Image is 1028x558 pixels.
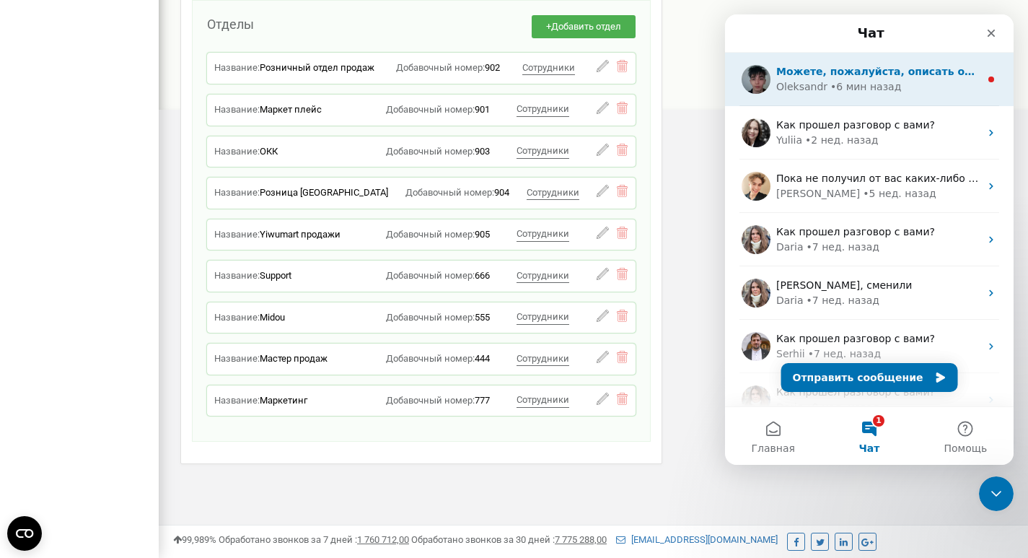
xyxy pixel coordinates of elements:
[517,394,569,405] span: Сотрудники
[260,312,285,323] span: Midou
[475,229,490,240] span: 905
[105,65,176,80] div: • 6 мин назад
[532,15,636,39] button: +Добавить отдел
[219,429,262,439] span: Помощь
[214,229,260,240] span: Название:
[485,62,500,73] span: 902
[17,157,45,186] img: Profile image for Volodymyr
[207,17,254,32] span: Отделы
[51,212,210,223] span: Как прошел разговор с вами?
[396,62,485,73] span: Добавочный номер:
[51,265,187,276] span: [PERSON_NAME], сменили
[260,270,291,281] span: Support
[193,393,289,450] button: Помощь
[386,312,475,323] span: Добавочный номер:
[82,225,154,240] div: • 7 нед. назад
[260,187,388,198] span: Розница [GEOGRAPHIC_DATA]
[411,534,607,545] span: Обработано звонков за 30 дней :
[51,158,853,170] span: Пока не получил от вас каких-либо вопросов В случае возникновения вопросов — обращайтесь, всегда ...
[357,534,409,545] u: 1 760 712,00
[51,65,102,80] div: Oleksandr
[51,318,210,330] span: Как прошел разговор с вами?
[51,172,135,187] div: [PERSON_NAME]
[214,146,260,157] span: Название:
[17,318,45,346] img: Profile image for Serhii
[616,534,778,545] a: [EMAIL_ADDRESS][DOMAIN_NAME]
[386,229,475,240] span: Добавочный номер:
[475,312,490,323] span: 555
[475,104,490,115] span: 901
[527,187,579,198] span: Сотрудники
[551,21,621,32] span: Добавить отдел
[17,371,45,400] img: Profile image for Daria
[51,279,79,294] div: Daria
[214,395,260,406] span: Название:
[96,393,192,450] button: Чат
[173,534,216,545] span: 99,989%
[7,516,42,551] button: Open CMP widget
[82,279,154,294] div: • 7 нед. назад
[475,353,490,364] span: 444
[214,312,260,323] span: Название:
[260,104,322,115] span: Маркет плейс
[260,229,341,240] span: Yiwumart продажи
[517,311,569,322] span: Сотрудники
[83,332,156,347] div: • 7 нед. назад
[517,353,569,364] span: Сотрудники
[51,105,210,116] span: Как прошел разговор с вами?
[517,270,569,281] span: Сотрудники
[386,270,475,281] span: Добавочный номер:
[555,534,607,545] u: 7 775 288,00
[517,103,569,114] span: Сотрудники
[260,146,278,157] span: ОКК
[517,145,569,156] span: Сотрудники
[386,146,475,157] span: Добавочный номер:
[386,353,475,364] span: Добавочный номер:
[51,118,77,134] div: Yuliia
[260,395,307,406] span: Маркетинг
[51,225,79,240] div: Daria
[475,270,490,281] span: 666
[17,264,45,293] img: Profile image for Daria
[214,270,260,281] span: Название:
[386,395,475,406] span: Добавочный номер:
[219,534,409,545] span: Обработано звонков за 7 дней :
[979,476,1014,511] iframe: Intercom live chat
[134,429,155,439] span: Чат
[260,62,374,73] span: Розничный отдел продаж
[725,14,1014,465] iframe: Intercom live chat
[475,146,490,157] span: 903
[51,372,210,383] span: Как прошел разговор с вами?
[82,385,154,401] div: • 9 нед. назад
[475,395,490,406] span: 777
[51,332,80,347] div: Serhii
[405,187,494,198] span: Добавочный номер:
[51,385,79,401] div: Daria
[56,349,233,378] button: Отправить сообщение
[17,104,45,133] img: Profile image for Yuliia
[214,104,260,115] span: Название:
[386,104,475,115] span: Добавочный номер:
[522,62,575,73] span: Сотрудники
[494,187,509,198] span: 904
[17,211,45,240] img: Profile image for Daria
[214,353,260,364] span: Название:
[214,62,260,73] span: Название:
[517,228,569,239] span: Сотрудники
[214,187,260,198] span: Название:
[26,429,69,439] span: Главная
[260,353,328,364] span: Мастер продаж
[138,172,211,187] div: • 5 нед. назад
[80,118,153,134] div: • 2 нед. назад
